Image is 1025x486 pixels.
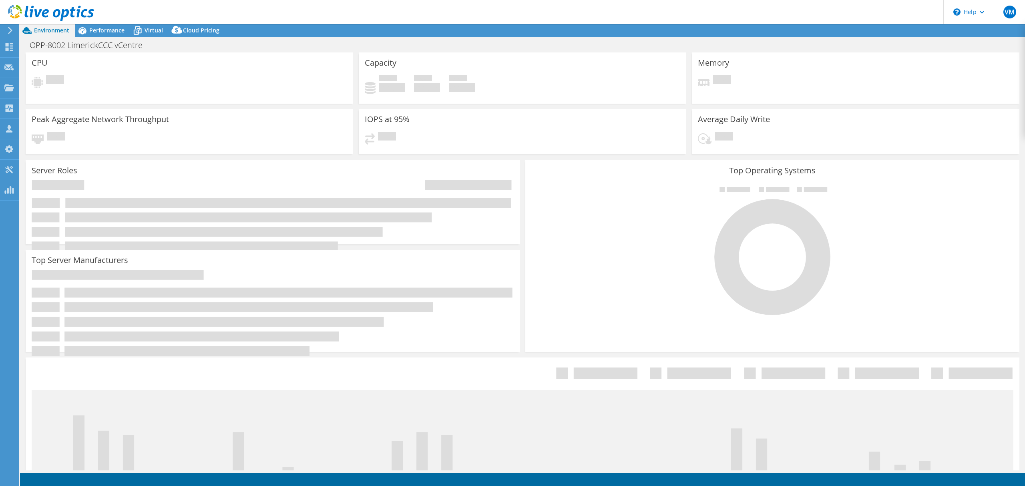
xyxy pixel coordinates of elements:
span: Cloud Pricing [183,26,219,34]
span: Performance [89,26,125,34]
span: Pending [378,132,396,143]
span: Pending [47,132,65,143]
h4: 0 GiB [449,83,475,92]
h3: Memory [698,58,729,67]
h4: 0 GiB [414,83,440,92]
span: Virtual [145,26,163,34]
h3: Capacity [365,58,396,67]
h4: 0 GiB [379,83,405,92]
span: Pending [713,75,731,86]
h3: Peak Aggregate Network Throughput [32,115,169,124]
span: Environment [34,26,69,34]
h3: Top Server Manufacturers [32,256,128,265]
h3: IOPS at 95% [365,115,410,124]
h3: CPU [32,58,48,67]
h3: Average Daily Write [698,115,770,124]
span: Used [379,75,397,83]
h3: Top Operating Systems [531,166,1013,175]
span: Pending [46,75,64,86]
h1: OPP-8002 LimerickCCC vCentre [26,41,155,50]
span: Total [449,75,467,83]
span: Free [414,75,432,83]
span: VM [1003,6,1016,18]
span: Pending [715,132,733,143]
svg: \n [953,8,961,16]
h3: Server Roles [32,166,77,175]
